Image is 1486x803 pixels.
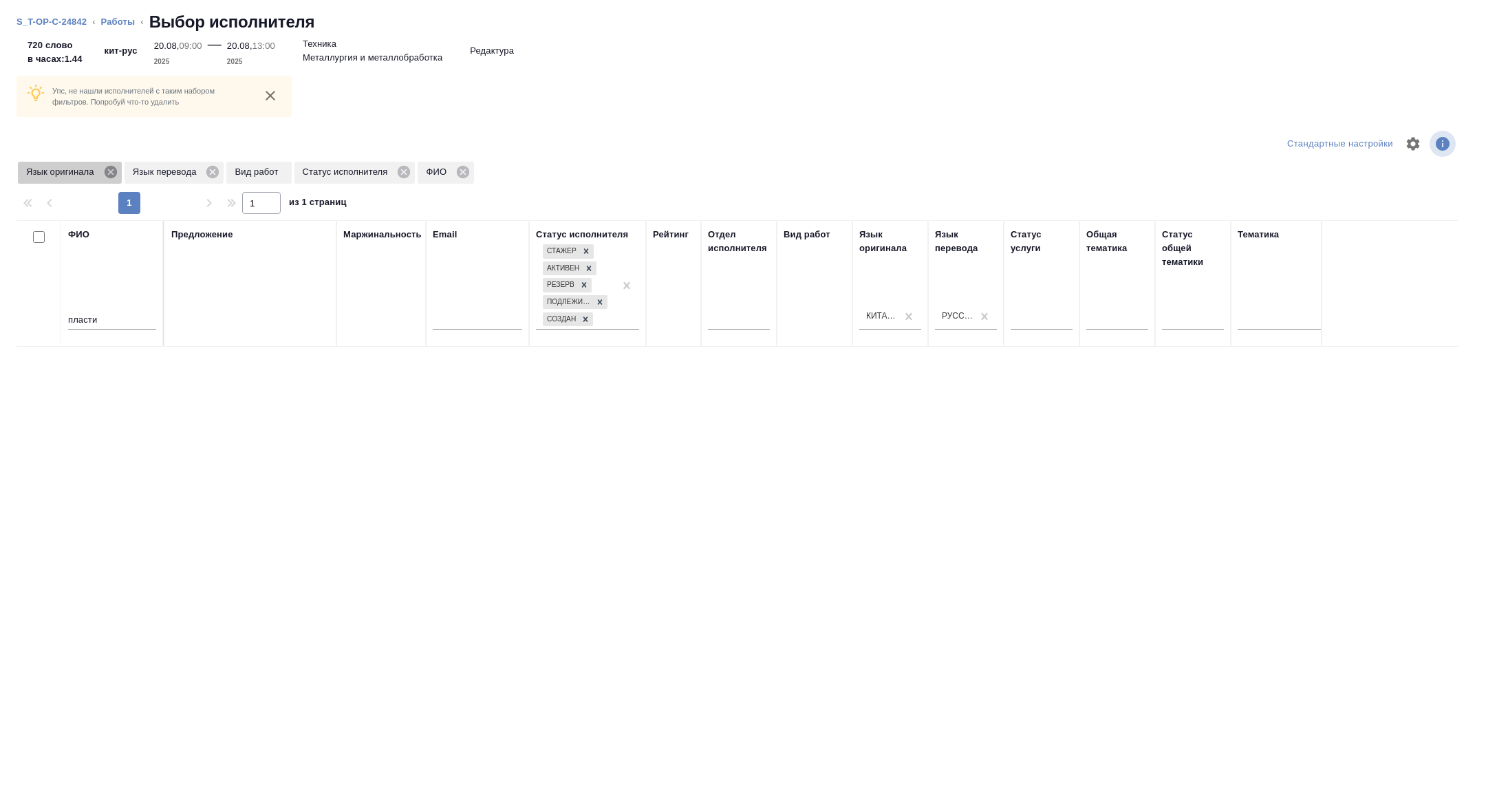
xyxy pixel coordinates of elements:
p: Упс, не нашли исполнителей с таким набором фильтров. Попробуй что-то удалить [52,85,249,107]
div: Русский [942,310,973,322]
div: Активен [543,261,581,276]
p: Техника [303,37,336,51]
nav: breadcrumb [17,11,1469,33]
div: ФИО [68,228,89,242]
div: Статус общей тематики [1162,228,1224,269]
p: Язык перевода [133,165,202,179]
div: Китайский [866,310,898,322]
div: Маржинальность [343,228,422,242]
span: Посмотреть информацию [1430,131,1458,157]
div: Статус исполнителя [536,228,628,242]
button: close [260,85,281,106]
p: 13:00 [252,41,275,51]
div: Язык оригинала [859,228,921,255]
span: из 1 страниц [289,194,347,214]
h2: Выбор исполнителя [149,11,315,33]
p: Статус исполнителя [303,165,393,179]
a: Работы [101,17,136,27]
div: Email [433,228,457,242]
div: Подлежит внедрению [543,295,592,310]
div: Рейтинг [653,228,689,242]
p: 20.08, [227,41,252,51]
span: Настроить таблицу [1397,127,1430,160]
div: Предложение [171,228,233,242]
a: S_T-OP-C-24842 [17,17,87,27]
div: Язык перевода [125,162,224,184]
div: Стажер [543,244,579,259]
p: 09:00 [180,41,202,51]
p: 20.08, [154,41,180,51]
div: Язык оригинала [18,162,122,184]
p: Вид работ [235,165,283,179]
div: Общая тематика [1086,228,1148,255]
div: Стажер, Активен, Резерв, Подлежит внедрению, Создан [541,311,594,328]
div: Стажер, Активен, Резерв, Подлежит внедрению, Создан [541,243,595,260]
div: ФИО [418,162,474,184]
p: ФИО [426,165,451,179]
li: ‹ [140,15,143,29]
div: Статус услуги [1011,228,1073,255]
div: — [208,33,222,69]
li: ‹ [92,15,95,29]
div: Создан [543,312,578,327]
div: Тематика [1238,228,1279,242]
div: Стажер, Активен, Резерв, Подлежит внедрению, Создан [541,277,593,294]
div: Статус исполнителя [294,162,416,184]
p: 720 слово [28,39,83,52]
div: Стажер, Активен, Резерв, Подлежит внедрению, Создан [541,260,598,277]
div: Язык перевода [935,228,997,255]
div: Стажер, Активен, Резерв, Подлежит внедрению, Создан [541,294,609,311]
div: split button [1284,133,1397,155]
div: Резерв [543,278,577,292]
p: Редактура [470,44,514,58]
div: Вид работ [784,228,830,242]
div: Отдел исполнителя [708,228,770,255]
p: Язык оригинала [26,165,99,179]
